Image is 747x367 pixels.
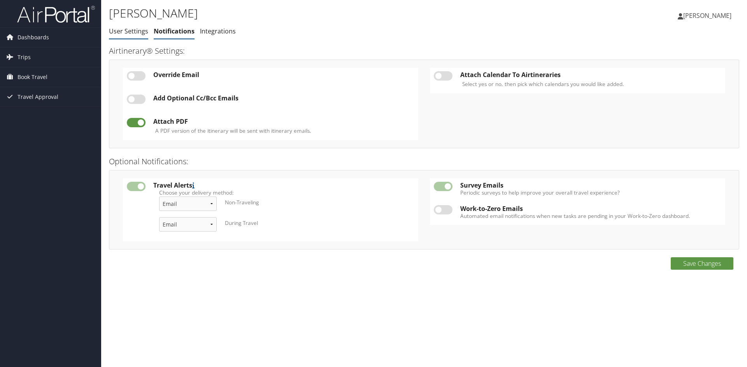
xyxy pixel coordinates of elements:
img: airportal-logo.png [17,5,95,23]
a: [PERSON_NAME] [678,4,739,27]
label: Periodic surveys to help improve your overall travel experience? [460,189,721,197]
div: Override Email [153,71,414,78]
a: Notifications [154,27,195,35]
span: [PERSON_NAME] [683,11,731,20]
div: Attach PDF [153,118,414,125]
label: Choose your delivery method: [159,189,409,197]
label: Select yes or no, then pick which calendars you would like added. [462,80,624,88]
div: Add Optional Cc/Bcc Emails [153,95,414,102]
a: User Settings [109,27,148,35]
span: Travel Approval [18,87,58,107]
label: Non-Traveling [225,198,259,206]
a: Integrations [200,27,236,35]
label: Automated email notifications when new tasks are pending in your Work-to-Zero dashboard. [460,212,721,220]
span: Dashboards [18,28,49,47]
div: Attach Calendar To Airtineraries [460,71,721,78]
div: Work-to-Zero Emails [460,205,721,212]
span: Book Travel [18,67,47,87]
h3: Airtinerary® Settings: [109,46,739,56]
button: Save Changes [671,257,733,270]
label: A PDF version of the itinerary will be sent with itinerary emails. [155,127,311,135]
h1: [PERSON_NAME] [109,5,529,21]
span: Trips [18,47,31,67]
h3: Optional Notifications: [109,156,739,167]
label: During Travel [225,219,258,227]
div: Survey Emails [460,182,721,189]
div: Travel Alerts [153,182,414,189]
